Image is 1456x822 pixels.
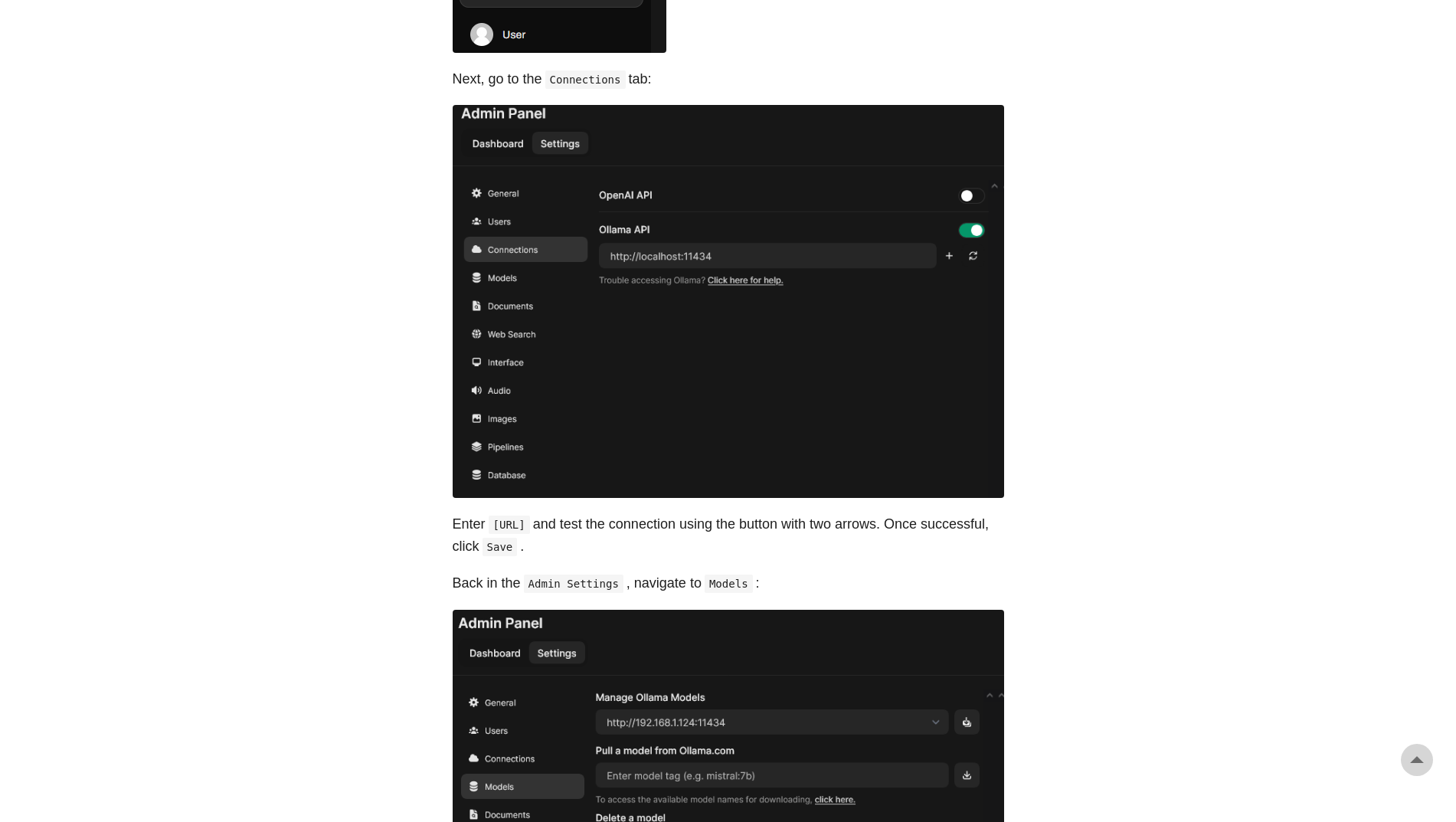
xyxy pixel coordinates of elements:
code: Models [705,575,753,593]
code: Save [483,538,518,556]
p: Enter and test the connection using the button with two arrows. Once successful, click . [453,513,1004,558]
p: Next, go to the tab: [453,68,1004,90]
code: Connections [545,70,626,89]
code: Admin Settings [524,575,623,593]
img: Connections [453,105,1004,497]
code: [URL] [489,516,530,534]
a: go to top [1401,744,1433,776]
p: Back in the , navigate to : [453,572,1004,594]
